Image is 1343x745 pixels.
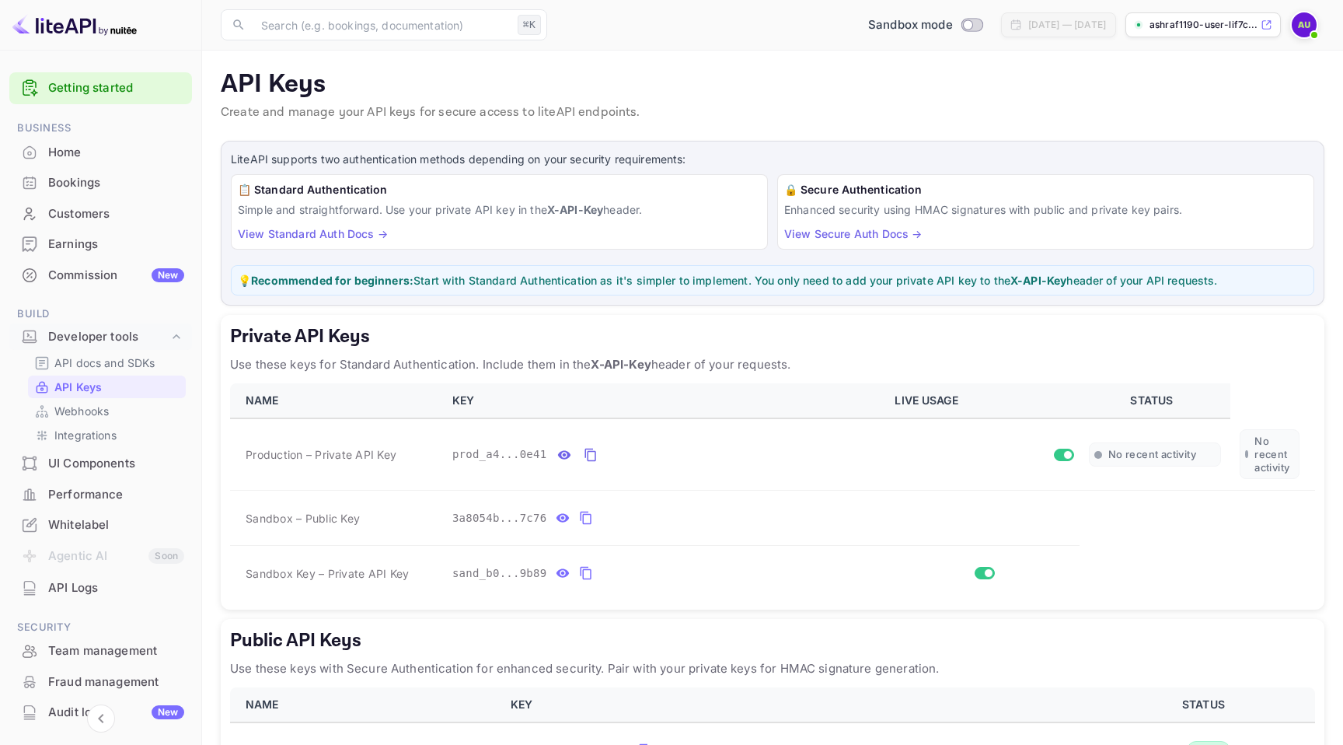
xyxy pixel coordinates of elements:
[34,355,180,371] a: API docs and SDKs
[230,628,1315,653] h5: Public API Keys
[9,261,192,291] div: CommissionNew
[54,355,155,371] p: API docs and SDKs
[246,446,396,463] span: Production – Private API Key
[9,480,192,509] a: Performance
[443,383,886,418] th: KEY
[152,705,184,719] div: New
[246,567,409,580] span: Sandbox Key – Private API Key
[9,229,192,260] div: Earnings
[87,705,115,733] button: Collapse navigation
[238,181,761,198] h6: 📋 Standard Authentication
[230,687,501,722] th: NAME
[9,306,192,323] span: Build
[48,144,184,162] div: Home
[54,427,117,443] p: Integrations
[862,16,989,34] div: Switch to Production mode
[231,151,1314,168] p: LiteAPI supports two authentication methods depending on your security requirements:
[252,9,511,40] input: Search (e.g. bookings, documentation)
[9,120,192,137] span: Business
[9,636,192,666] div: Team management
[1254,435,1294,474] span: No recent activity
[28,424,186,446] div: Integrations
[221,103,1324,122] p: Create and manage your API keys for secure access to liteAPI endpoints.
[9,480,192,510] div: Performance
[9,138,192,168] div: Home
[48,642,184,660] div: Team management
[230,659,1315,678] p: Use these keys with Secure Authentication for enhanced security. Pair with your private keys for ...
[784,181,1307,198] h6: 🔒 Secure Authentication
[12,12,137,37] img: LiteAPI logo
[48,205,184,223] div: Customers
[9,573,192,603] div: API Logs
[9,573,192,602] a: API Logs
[452,510,547,526] span: 3a8054b...7c76
[9,261,192,289] a: CommissionNew
[9,698,192,728] div: Audit logsNew
[34,379,180,395] a: API Keys
[9,199,192,229] div: Customers
[48,673,184,691] div: Fraud management
[9,324,192,351] div: Developer tools
[9,199,192,228] a: Customers
[9,229,192,258] a: Earnings
[784,227,922,240] a: View Secure Auth Docs →
[452,565,547,582] span: sand_b0...9b89
[9,168,192,197] a: Bookings
[28,376,186,398] div: API Keys
[9,667,192,698] div: Fraud management
[9,667,192,696] a: Fraud management
[9,619,192,636] span: Security
[48,704,184,722] div: Audit logs
[221,69,1324,100] p: API Keys
[868,16,953,34] span: Sandbox mode
[547,203,603,216] strong: X-API-Key
[230,324,1315,349] h5: Private API Keys
[885,383,1079,418] th: LIVE USAGE
[9,138,192,166] a: Home
[238,272,1307,289] p: 💡 Start with Standard Authentication as it's simpler to implement. You only need to add your priv...
[48,579,184,597] div: API Logs
[238,201,761,218] p: Simple and straightforward. Use your private API key in the header.
[9,72,192,104] div: Getting started
[9,510,192,539] a: Whitelabel
[48,486,184,504] div: Performance
[784,201,1307,218] p: Enhanced security using HMAC signatures with public and private key pairs.
[48,516,184,534] div: Whitelabel
[501,687,1098,722] th: KEY
[1080,383,1230,418] th: STATUS
[9,636,192,665] a: Team management
[591,357,651,372] strong: X-API-Key
[9,168,192,198] div: Bookings
[9,510,192,540] div: Whitelabel
[1108,448,1196,461] span: No recent activity
[28,352,186,374] div: API docs and SDKs
[48,174,184,192] div: Bookings
[1149,18,1258,32] p: ashraf1190-user-lif7c....
[251,274,413,287] strong: Recommended for beginners:
[246,510,360,526] span: Sandbox – Public Key
[28,400,186,422] div: Webhooks
[1028,18,1106,32] div: [DATE] — [DATE]
[48,79,184,97] a: Getting started
[1292,12,1317,37] img: Ashraf1190 User
[34,403,180,419] a: Webhooks
[9,449,192,479] div: UI Components
[1098,687,1315,722] th: STATUS
[230,383,1315,600] table: private api keys table
[48,236,184,254] div: Earnings
[48,328,169,346] div: Developer tools
[152,268,184,282] div: New
[48,267,184,285] div: Commission
[9,698,192,726] a: Audit logsNew
[1010,274,1066,287] strong: X-API-Key
[518,15,541,35] div: ⌘K
[230,383,443,418] th: NAME
[230,355,1315,374] p: Use these keys for Standard Authentication. Include them in the header of your requests.
[54,403,109,419] p: Webhooks
[48,455,184,473] div: UI Components
[9,449,192,477] a: UI Components
[238,227,388,240] a: View Standard Auth Docs →
[34,427,180,443] a: Integrations
[54,379,102,395] p: API Keys
[452,446,547,463] span: prod_a4...0e41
